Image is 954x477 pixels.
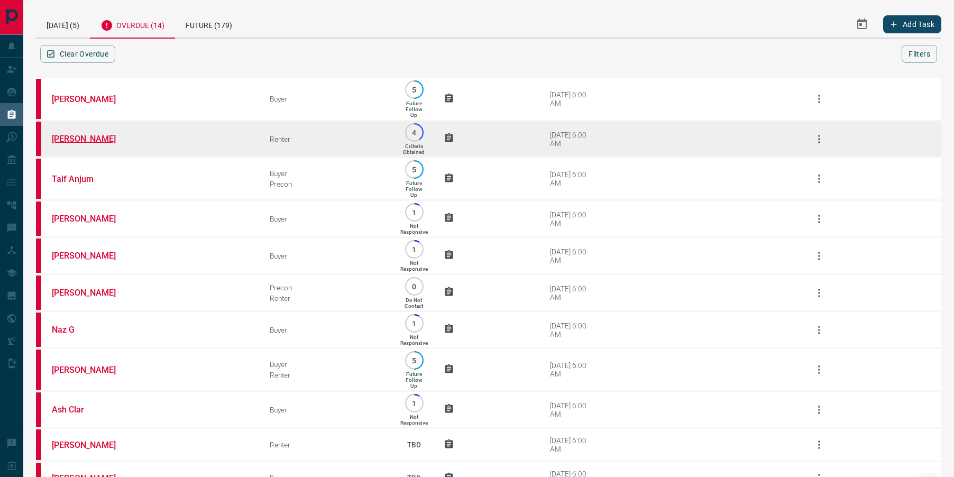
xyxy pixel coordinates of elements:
p: Not Responsive [400,414,428,426]
p: Future Follow Up [406,100,422,118]
button: Select Date Range [849,12,875,37]
div: [DATE] 6:00 AM [550,247,595,264]
p: 5 [410,356,418,364]
p: Not Responsive [400,223,428,235]
div: Precon [270,180,384,188]
div: [DATE] 6:00 AM [550,436,595,453]
p: Criteria Obtained [403,143,425,155]
div: property.ca [36,392,41,427]
div: property.ca [36,201,41,236]
a: [PERSON_NAME] [52,365,131,375]
p: TBD [400,430,428,459]
a: [PERSON_NAME] [52,94,131,104]
div: Buyer [270,95,384,103]
button: Add Task [883,15,941,33]
p: 0 [410,282,418,290]
div: Future (179) [175,11,243,38]
a: [PERSON_NAME] [52,288,131,298]
a: Ash Clar [52,405,131,415]
div: [DATE] (5) [36,11,90,38]
div: Buyer [270,169,384,178]
div: [DATE] 6:00 AM [550,361,595,378]
div: Renter [270,371,384,379]
p: Not Responsive [400,260,428,272]
div: property.ca [36,79,41,119]
div: Buyer [270,406,384,414]
div: [DATE] 6:00 AM [550,210,595,227]
a: [PERSON_NAME] [52,440,131,450]
div: [DATE] 6:00 AM [550,401,595,418]
div: [DATE] 6:00 AM [550,131,595,148]
div: Buyer [270,326,384,334]
p: 5 [410,166,418,173]
p: Future Follow Up [406,371,422,389]
p: 4 [410,129,418,136]
div: [DATE] 6:00 AM [550,322,595,338]
p: Do Not Contact [405,297,423,309]
button: Filters [902,45,937,63]
div: Precon [270,283,384,292]
div: Renter [270,441,384,449]
p: 1 [410,399,418,407]
div: property.ca [36,276,41,310]
p: Not Responsive [400,334,428,346]
button: Clear Overdue [40,45,115,63]
p: 1 [410,208,418,216]
p: 1 [410,319,418,327]
div: property.ca [36,429,41,460]
div: [DATE] 6:00 AM [550,170,595,187]
div: property.ca [36,122,41,156]
p: 1 [410,245,418,253]
a: [PERSON_NAME] [52,134,131,144]
a: [PERSON_NAME] [52,251,131,261]
a: [PERSON_NAME] [52,214,131,224]
div: Renter [270,135,384,143]
div: Buyer [270,360,384,369]
div: [DATE] 6:00 AM [550,285,595,301]
a: Taif Anjum [52,174,131,184]
div: property.ca [36,159,41,199]
p: Future Follow Up [406,180,422,198]
div: Buyer [270,215,384,223]
div: Buyer [270,252,384,260]
div: Overdue (14) [90,11,175,39]
a: Naz G [52,325,131,335]
div: property.ca [36,350,41,390]
div: property.ca [36,238,41,273]
div: property.ca [36,313,41,347]
p: 5 [410,86,418,94]
div: [DATE] 6:00 AM [550,90,595,107]
div: Renter [270,294,384,302]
